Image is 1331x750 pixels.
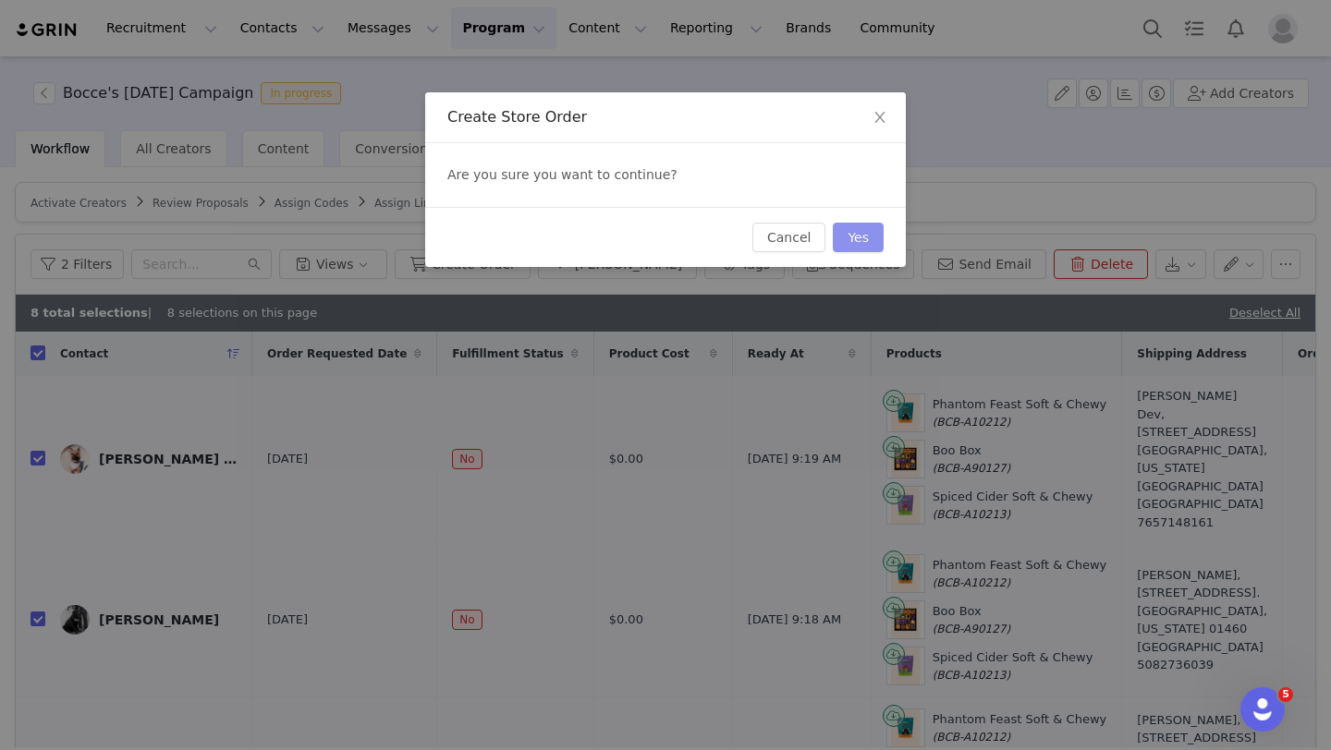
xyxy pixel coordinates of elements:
[1240,687,1285,732] iframe: Intercom live chat
[873,110,887,125] i: icon: close
[447,107,884,127] div: Create Store Order
[833,223,884,252] button: Yes
[425,143,906,207] div: Are you sure you want to continue?
[1278,687,1293,702] span: 5
[752,223,825,252] button: Cancel
[854,92,906,144] button: Close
